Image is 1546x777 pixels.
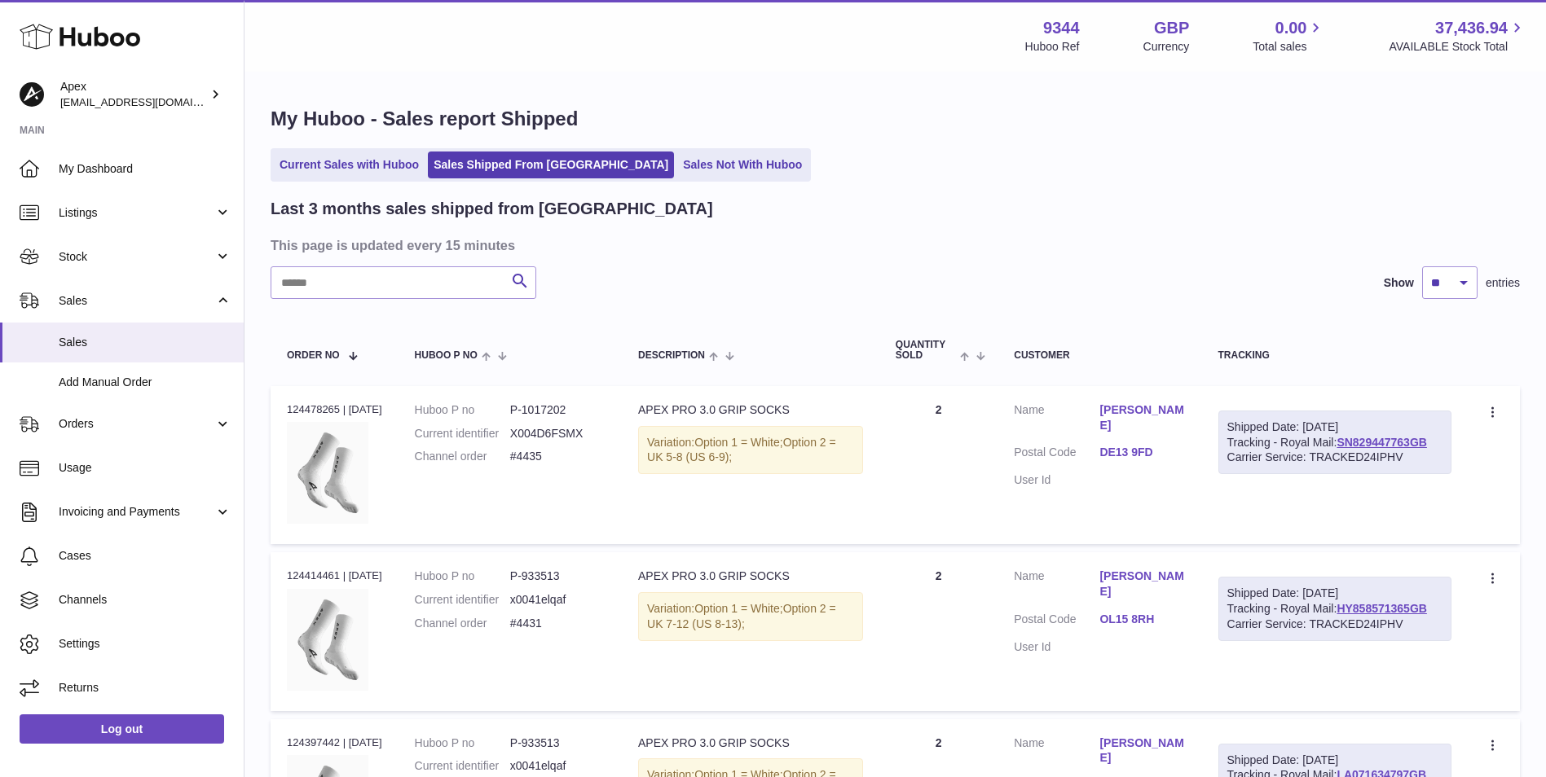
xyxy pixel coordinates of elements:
[415,402,510,418] dt: Huboo P no
[415,426,510,441] dt: Current identifier
[1227,753,1442,768] div: Shipped Date: [DATE]
[1014,350,1185,361] div: Customer
[1435,17,1508,39] span: 37,436.94
[59,592,231,608] span: Channels
[1253,17,1325,55] a: 0.00 Total sales
[638,568,863,584] div: APEX PRO 3.0 GRIP SOCKS
[1014,639,1099,655] dt: User Id
[60,79,207,110] div: Apex
[1014,445,1099,464] dt: Postal Code
[1384,275,1414,291] label: Show
[59,375,231,390] span: Add Manual Order
[510,735,606,751] dd: P-933513
[415,449,510,464] dt: Channel order
[510,449,606,464] dd: #4435
[59,680,231,696] span: Returns
[20,82,44,107] img: internalAdmin-9344@internal.huboo.com
[271,106,1520,132] h1: My Huboo - Sales report Shipped
[59,548,231,564] span: Cases
[1253,39,1325,55] span: Total sales
[1218,350,1451,361] div: Tracking
[1014,612,1099,631] dt: Postal Code
[510,616,606,631] dd: #4431
[896,340,956,361] span: Quantity Sold
[638,402,863,418] div: APEX PRO 3.0 GRIP SOCKS
[59,335,231,350] span: Sales
[415,616,510,631] dt: Channel order
[1337,602,1427,615] a: HY858571365GB
[638,735,863,751] div: APEX PRO 3.0 GRIP SOCKS
[510,758,606,774] dd: x0041elqaf
[59,205,214,221] span: Listings
[60,95,240,108] span: [EMAIL_ADDRESS][DOMAIN_NAME]
[694,602,783,615] span: Option 1 = White;
[1099,568,1185,599] a: [PERSON_NAME]
[1014,402,1099,437] dt: Name
[647,602,836,630] span: Option 2 = UK 7-12 (US 8-13);
[1014,568,1099,604] dt: Name
[1218,410,1451,475] div: Tracking - Royal Mail:
[415,350,478,361] span: Huboo P no
[415,758,510,774] dt: Current identifier
[59,504,214,520] span: Invoicing and Payments
[415,592,510,608] dt: Current identifier
[638,592,863,641] div: Variation:
[1154,17,1189,39] strong: GBP
[287,589,368,691] img: ApexPRO3.0-ProductImage-White-FINALEDIT_8cc07690-d40c-4ba7-bce9-b2b833cfbc4f.png
[59,636,231,652] span: Settings
[287,422,368,524] img: ApexPRO3.0-ProductImage-White-FINALEDIT_8cc07690-d40c-4ba7-bce9-b2b833cfbc4f.png
[1486,275,1520,291] span: entries
[1099,402,1185,433] a: [PERSON_NAME]
[1227,586,1442,601] div: Shipped Date: [DATE]
[1227,450,1442,465] div: Carrier Service: TRACKED24IPHV
[415,568,510,584] dt: Huboo P no
[59,293,214,309] span: Sales
[1275,17,1307,39] span: 0.00
[271,236,1516,254] h3: This page is updated every 15 minutes
[1218,577,1451,641] div: Tracking - Royal Mail:
[1043,17,1080,39] strong: 9344
[1099,612,1185,627] a: OL15 8RH
[1389,39,1526,55] span: AVAILABLE Stock Total
[1337,436,1427,449] a: SN829447763GB
[638,350,705,361] span: Description
[1099,445,1185,460] a: DE13 9FD
[59,161,231,177] span: My Dashboard
[1014,735,1099,770] dt: Name
[59,249,214,265] span: Stock
[287,402,382,417] div: 124478265 | [DATE]
[287,350,340,361] span: Order No
[271,198,713,220] h2: Last 3 months sales shipped from [GEOGRAPHIC_DATA]
[59,460,231,476] span: Usage
[694,436,783,449] span: Option 1 = White;
[20,714,224,744] a: Log out
[638,426,863,475] div: Variation:
[510,402,606,418] dd: P-1017202
[677,151,808,178] a: Sales Not With Huboo
[1227,617,1442,632] div: Carrier Service: TRACKED24IPHV
[274,151,425,178] a: Current Sales with Huboo
[428,151,674,178] a: Sales Shipped From [GEOGRAPHIC_DATA]
[59,416,214,432] span: Orders
[879,386,998,544] td: 2
[287,568,382,583] div: 124414461 | [DATE]
[879,552,998,710] td: 2
[1025,39,1080,55] div: Huboo Ref
[1227,419,1442,435] div: Shipped Date: [DATE]
[415,735,510,751] dt: Huboo P no
[287,735,382,750] div: 124397442 | [DATE]
[1099,735,1185,766] a: [PERSON_NAME]
[510,592,606,608] dd: x0041elqaf
[510,426,606,441] dd: X004D6FSMX
[1389,17,1526,55] a: 37,436.94 AVAILABLE Stock Total
[510,568,606,584] dd: P-933513
[1014,472,1099,488] dt: User Id
[1143,39,1190,55] div: Currency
